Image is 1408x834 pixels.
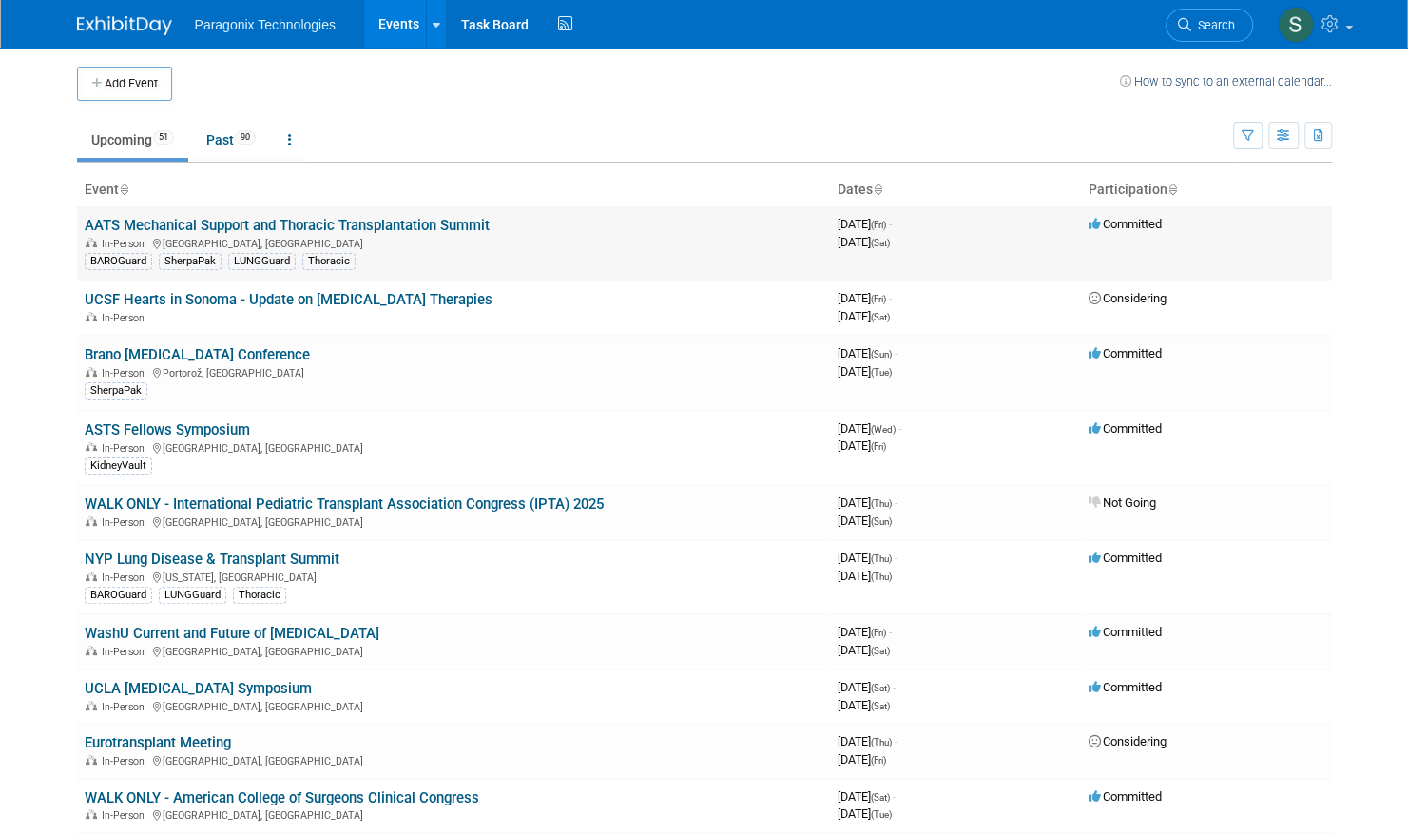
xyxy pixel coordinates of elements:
[85,346,310,363] a: Brano [MEDICAL_DATA] Conference
[195,17,336,32] span: Paragonix Technologies
[893,680,896,694] span: -
[86,701,97,710] img: In-Person Event
[838,551,897,565] span: [DATE]
[102,367,150,379] span: In-Person
[85,291,492,308] a: UCSF Hearts in Sonoma - Update on [MEDICAL_DATA] Therapies
[1089,291,1167,305] span: Considering
[895,495,897,510] span: -
[85,625,379,642] a: WashU Current and Future of [MEDICAL_DATA]
[102,646,150,658] span: In-Person
[838,235,890,249] span: [DATE]
[85,698,822,713] div: [GEOGRAPHIC_DATA], [GEOGRAPHIC_DATA]
[85,382,147,399] div: SherpaPak
[871,367,892,378] span: (Tue)
[871,683,890,693] span: (Sat)
[85,495,604,513] a: WALK ONLY - International Pediatric Transplant Association Congress (IPTA) 2025
[85,680,312,697] a: UCLA [MEDICAL_DATA] Symposium
[85,752,822,767] div: [GEOGRAPHIC_DATA], [GEOGRAPHIC_DATA]
[1089,551,1162,565] span: Committed
[871,628,886,638] span: (Fri)
[838,752,886,766] span: [DATE]
[1167,182,1177,197] a: Sort by Participation Type
[1191,18,1235,32] span: Search
[85,569,822,584] div: [US_STATE], [GEOGRAPHIC_DATA]
[871,349,892,359] span: (Sun)
[1089,421,1162,436] span: Committed
[86,367,97,377] img: In-Person Event
[192,122,270,158] a: Past90
[838,291,892,305] span: [DATE]
[159,587,226,604] div: LUNGGuard
[85,364,822,379] div: Portorož, [GEOGRAPHIC_DATA]
[1089,789,1162,804] span: Committed
[77,174,830,206] th: Event
[102,442,150,455] span: In-Person
[102,312,150,324] span: In-Person
[86,755,97,765] img: In-Person Event
[830,174,1081,206] th: Dates
[102,516,150,529] span: In-Person
[1089,217,1162,231] span: Committed
[85,806,822,822] div: [GEOGRAPHIC_DATA], [GEOGRAPHIC_DATA]
[1278,7,1314,43] img: Scott Benson
[85,421,250,438] a: ASTS Fellows Symposium
[77,122,188,158] a: Upcoming51
[838,514,892,528] span: [DATE]
[86,238,97,247] img: In-Person Event
[102,755,150,767] span: In-Person
[159,253,222,270] div: SherpaPak
[838,734,897,748] span: [DATE]
[1089,734,1167,748] span: Considering
[85,217,490,234] a: AATS Mechanical Support and Thoracic Transplantation Summit
[86,442,97,452] img: In-Person Event
[228,253,296,270] div: LUNGGuard
[895,551,897,565] span: -
[235,130,256,145] span: 90
[871,646,890,656] span: (Sat)
[85,551,339,568] a: NYP Lung Disease & Transplant Summit
[838,789,896,804] span: [DATE]
[86,572,97,581] img: In-Person Event
[85,514,822,529] div: [GEOGRAPHIC_DATA], [GEOGRAPHIC_DATA]
[86,312,97,321] img: In-Person Event
[1081,174,1332,206] th: Participation
[873,182,882,197] a: Sort by Start Date
[893,789,896,804] span: -
[871,701,890,711] span: (Sat)
[85,734,231,751] a: Eurotransplant Meeting
[838,680,896,694] span: [DATE]
[86,516,97,526] img: In-Person Event
[85,457,152,475] div: KidneyVault
[85,643,822,658] div: [GEOGRAPHIC_DATA], [GEOGRAPHIC_DATA]
[119,182,128,197] a: Sort by Event Name
[86,809,97,819] img: In-Person Event
[889,291,892,305] span: -
[85,789,479,806] a: WALK ONLY - American College of Surgeons Clinical Congress
[889,625,892,639] span: -
[871,424,896,435] span: (Wed)
[871,737,892,747] span: (Thu)
[838,438,886,453] span: [DATE]
[838,698,890,712] span: [DATE]
[898,421,901,436] span: -
[838,421,901,436] span: [DATE]
[871,441,886,452] span: (Fri)
[871,238,890,248] span: (Sat)
[1089,346,1162,360] span: Committed
[1089,680,1162,694] span: Committed
[77,67,172,101] button: Add Event
[85,253,152,270] div: BAROGuard
[1120,74,1332,88] a: How to sync to an external calendar...
[85,439,822,455] div: [GEOGRAPHIC_DATA], [GEOGRAPHIC_DATA]
[871,312,890,322] span: (Sat)
[102,809,150,822] span: In-Person
[302,253,356,270] div: Thoracic
[871,294,886,304] span: (Fri)
[871,220,886,230] span: (Fri)
[895,346,897,360] span: -
[838,309,890,323] span: [DATE]
[838,495,897,510] span: [DATE]
[871,498,892,509] span: (Thu)
[838,806,892,821] span: [DATE]
[102,572,150,584] span: In-Person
